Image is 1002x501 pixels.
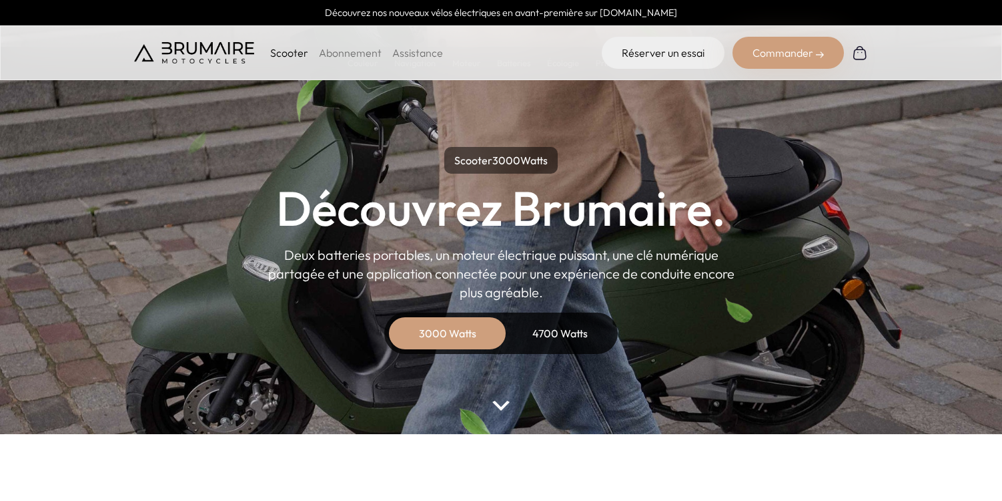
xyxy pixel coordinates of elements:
h1: Découvrez Brumaire. [276,184,726,232]
p: Deux batteries portables, un moteur électrique puissant, une clé numérique partagée et une applic... [268,246,734,302]
a: Assistance [392,46,443,59]
span: 3000 [492,154,520,167]
img: arrow-bottom.png [492,401,510,411]
img: right-arrow-2.png [816,51,824,59]
p: Scooter Watts [444,147,558,174]
img: Brumaire Motocycles [134,42,254,63]
a: Réserver un essai [602,37,724,69]
div: 3000 Watts [394,317,501,349]
div: 4700 Watts [506,317,613,349]
a: Abonnement [319,46,382,59]
img: Panier [852,45,868,61]
p: Scooter [270,45,308,61]
div: Commander [732,37,844,69]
